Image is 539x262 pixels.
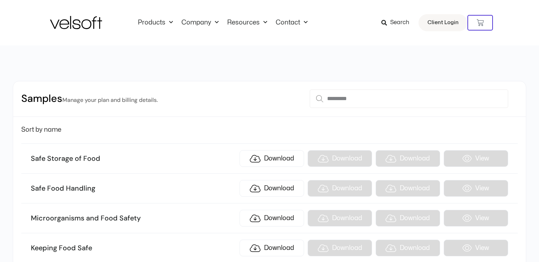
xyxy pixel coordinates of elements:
a: Download [240,180,304,197]
a: Client Login [419,14,467,31]
iframe: chat widget [449,246,535,262]
a: Search [381,17,414,29]
small: Manage your plan and billing details. [62,96,158,104]
h2: Samples [21,92,158,106]
a: Download [240,210,304,226]
h3: Safe Food Handling [31,184,236,193]
h3: Safe Storage of Food [31,154,236,163]
a: CompanyMenu Toggle [177,19,223,27]
span: Client Login [427,18,459,27]
nav: Menu [134,19,312,27]
h3: Microorganisms and Food Safety [31,214,236,223]
a: ProductsMenu Toggle [134,19,177,27]
a: ResourcesMenu Toggle [223,19,271,27]
a: Download [240,240,304,256]
span: Sort by name [21,127,61,133]
a: Download [240,150,304,167]
img: Velsoft Training Materials [50,16,102,29]
a: ContactMenu Toggle [271,19,312,27]
h3: Keeping Food Safe [31,244,236,253]
span: Search [390,18,409,27]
